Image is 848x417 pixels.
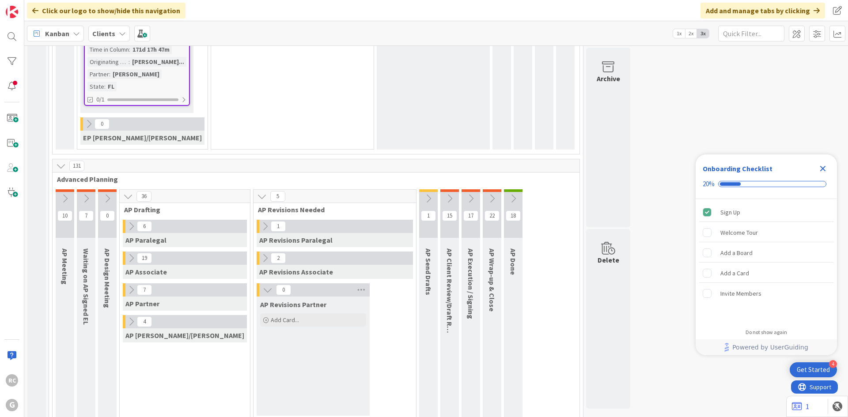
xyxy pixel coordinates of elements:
span: AP Drafting [124,205,239,214]
div: 20% [703,180,715,188]
span: : [104,82,106,91]
span: 0 [95,119,110,129]
div: Close Checklist [816,162,830,176]
a: Powered by UserGuiding [700,339,833,355]
div: Checklist progress: 20% [703,180,830,188]
span: : [129,45,130,54]
span: Support [19,1,40,12]
span: AP Revisions Paralegal [259,236,333,244]
div: Sign Up is complete. [699,203,833,222]
span: 5 [270,191,285,202]
div: 171d 17h 47m [130,45,172,54]
span: AP Revisions Partner [260,300,326,309]
div: State [87,82,104,91]
span: EP Brad/Jonas [83,133,202,142]
div: Add a Card is incomplete. [699,263,833,283]
div: Welcome Tour is incomplete. [699,223,833,242]
span: 0 [100,210,115,221]
span: AP Send Drafts [424,248,433,295]
span: AP Meeting [61,248,69,285]
div: G [6,399,18,411]
span: Powered by UserGuiding [732,342,808,353]
div: Onboarding Checklist [703,163,772,174]
span: Add Card... [271,316,299,324]
span: 2 [271,253,286,263]
span: 7 [137,285,152,295]
img: Visit kanbanzone.com [6,6,18,18]
span: AP Paralegal [125,236,167,244]
span: AP Associate [125,267,167,276]
div: Originating Attorney [87,57,129,67]
div: Open Get Started checklist, remaining modules: 4 [790,362,837,377]
span: 19 [137,253,152,263]
span: 1 [421,210,436,221]
span: 4 [137,316,152,327]
div: RC [6,374,18,387]
div: Click our logo to show/hide this navigation [27,3,185,19]
div: [PERSON_NAME]... [130,57,186,67]
a: 1 [792,401,809,412]
span: AP Revisions Needed [258,205,405,214]
span: Advanced Planning [57,175,568,184]
div: Sign Up [720,207,740,218]
span: 10 [57,210,72,221]
span: AP Client Review/Draft Review Meeting [445,248,454,372]
span: 1x [673,29,685,38]
span: 7 [79,210,94,221]
div: [PERSON_NAME] [110,69,162,79]
span: AP Wrap-up & Close [488,248,496,312]
span: 0/1 [96,95,105,104]
span: 36 [136,191,151,202]
div: Welcome Tour [720,227,758,238]
div: Add a Board [720,248,753,258]
span: Waiting on AP Signed EL [82,248,91,325]
div: Add and manage tabs by clicking [700,3,825,19]
div: Add a Card [720,268,749,278]
span: : [109,69,110,79]
span: 6 [137,221,152,232]
div: Add a Board is incomplete. [699,243,833,263]
span: AP Revisions Associate [259,267,333,276]
div: Archive [597,73,620,84]
span: 0 [276,285,291,295]
span: AP Design Meeting [103,248,112,308]
div: Checklist Container [696,154,837,355]
div: Footer [696,339,837,355]
span: : [129,57,130,67]
div: Get Started [797,365,830,374]
div: Time in Column [87,45,129,54]
span: 2x [685,29,697,38]
span: 3x [697,29,709,38]
span: 17 [463,210,478,221]
span: Kanban [45,28,69,39]
span: 1 [271,221,286,232]
div: Delete [598,255,619,265]
span: 15 [442,210,457,221]
span: 22 [485,210,500,221]
div: Checklist items [696,199,837,323]
span: 131 [69,161,84,171]
input: Quick Filter... [718,26,784,41]
span: AP Partner [125,299,159,308]
span: AP Brad/Jonas [125,331,244,340]
span: 18 [506,210,521,221]
div: Partner [87,69,109,79]
div: Do not show again [746,329,787,336]
div: Invite Members is incomplete. [699,284,833,303]
div: Invite Members [720,288,761,299]
span: AP Done [509,248,518,275]
b: Clients [92,29,115,38]
div: 4 [829,360,837,368]
span: AP Execution / Signing [466,248,475,319]
div: FL [106,82,117,91]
